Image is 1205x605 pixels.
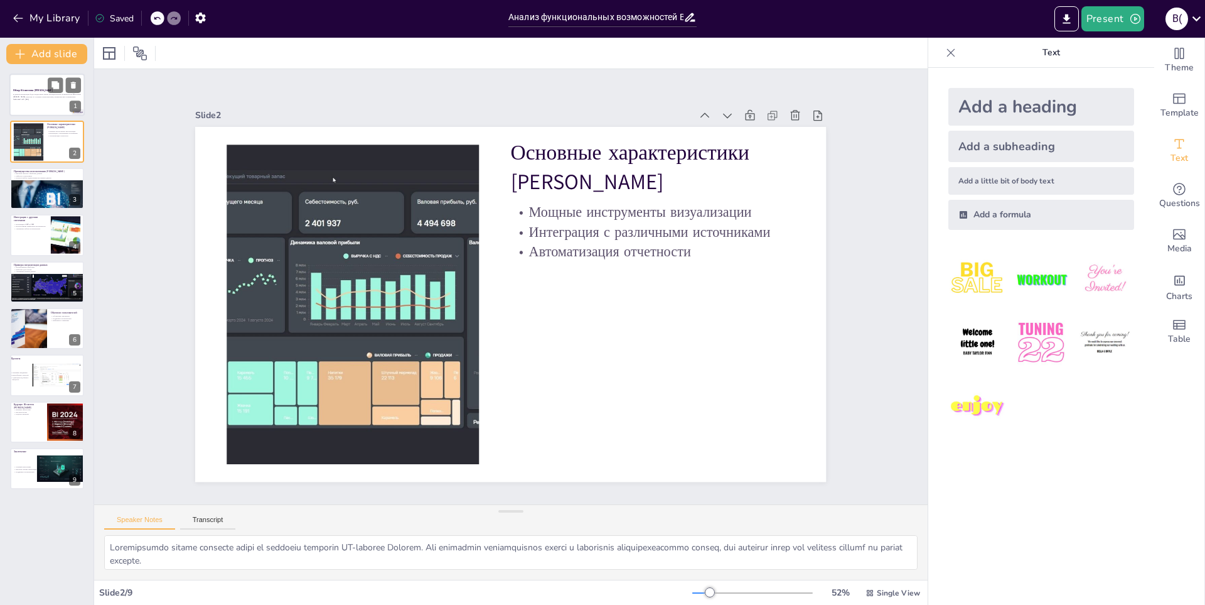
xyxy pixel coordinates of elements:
p: Гибкость в настройках [14,175,80,177]
div: 1 [9,74,85,116]
p: Интеграция с различными источниками [47,132,80,134]
div: Get real-time input from your audience [1154,173,1204,219]
p: Обучающие материалы [51,315,80,317]
div: 52 % [825,587,855,599]
p: В данной презентации будет представлен анализ функциональных возможностей BI-системы [PERSON_NAME... [13,94,81,98]
button: В ( [1165,6,1188,31]
div: Slide 2 [195,109,690,121]
button: Export to PowerPoint [1054,6,1079,31]
div: Add images, graphics, shapes or video [1154,219,1204,264]
div: Saved [95,13,134,25]
div: Add text boxes [1154,128,1204,173]
div: 5 [10,261,84,303]
button: Add slide [6,44,87,64]
div: Change the overall theme [1154,38,1204,83]
p: Generated with [URL] [13,98,81,101]
img: 2.jpeg [1012,250,1070,308]
img: 3.jpeg [1076,250,1134,308]
div: 4 [69,241,80,253]
span: Template [1160,106,1199,120]
span: Text [1170,151,1188,165]
div: 6 [69,334,80,346]
div: 9 [10,448,84,489]
div: 2 [10,121,84,162]
span: Position [132,46,147,61]
p: Разнообразие отраслей [10,374,30,377]
div: Add a heading [948,88,1134,126]
textarea: Loremipsumdo sitame consecte adipi el seddoeiu temporin UT-laboree Dolorem. Ali enimadmin veniamq... [104,535,918,570]
div: В ( [1165,8,1188,30]
span: Table [1168,332,1191,346]
button: Transcript [180,516,236,530]
p: Мощные инструменты визуализации [47,130,80,133]
div: 8 [10,401,84,443]
p: Поддержка пользователей [51,317,80,320]
img: 5.jpeg [1012,313,1070,372]
div: Add charts and graphs [1154,264,1204,309]
p: Обучение пользователей [51,311,80,315]
img: 7.jpeg [948,378,1007,436]
p: Адаптация под бизнес-процессы [10,376,30,381]
div: 1 [70,101,81,112]
p: Text [961,38,1142,68]
button: My Library [9,8,85,28]
p: Интеграция с ERP и CRM [14,223,47,226]
p: Высокая скорость обработки данных [14,172,80,175]
div: Add ready made slides [1154,83,1204,128]
span: Questions [1159,197,1200,210]
p: Основные характеристики [PERSON_NAME] [47,122,80,129]
p: Будущее развития [14,413,47,415]
p: Большой выбор подключения источников данных [14,177,80,180]
div: Add a formula [948,200,1134,230]
p: Автоматизация отчетности [511,242,795,261]
p: ИИ-технологии [14,411,47,413]
div: Layout [99,43,119,63]
span: Single View [877,588,920,598]
p: Влияние технологий [14,408,47,411]
div: Add a little bit of body text [948,167,1134,195]
div: 7 [10,354,84,396]
p: Будущее BI-систем [PERSON_NAME] [14,403,47,410]
div: 6 [10,308,84,349]
p: Поддержка пользователей [14,471,37,473]
button: Present [1081,6,1144,31]
div: 5 [69,288,80,299]
div: 3 [10,168,84,209]
p: Вебинары и семинары [51,320,80,322]
p: Успешные внедрения [10,372,30,374]
div: 4 [10,214,84,256]
p: Упрощение анализа данных [14,270,80,273]
p: Высокая степень интеграции [14,469,37,471]
p: Упрощение работы пользователей [14,228,47,231]
div: 3 [69,194,80,205]
div: 8 [69,428,80,439]
p: Использование привычных инструментов [14,226,47,228]
span: Theme [1165,61,1194,75]
p: Интеграция с различными источниками [511,222,795,241]
img: 6.jpeg [1076,313,1134,372]
p: Автоматизация отчетности [47,134,80,137]
span: Charts [1166,290,1192,303]
button: Delete Slide [66,77,81,92]
span: Media [1167,242,1192,256]
div: Slide 2 / 9 [99,587,692,599]
button: Speaker Notes [104,516,175,530]
p: Примеры визуализации данных [14,263,80,266]
p: Основные характеристики [PERSON_NAME] [511,138,795,197]
p: Интеграция с другими системами [14,215,47,222]
p: Мощные инструменты визуализации [511,202,795,222]
p: Мощный инструмент [14,466,37,469]
button: Duplicate Slide [48,77,63,92]
img: 4.jpeg [948,313,1007,372]
div: 2 [69,148,80,159]
strong: Обзор BI-системы [PERSON_NAME] [13,89,53,92]
p: Преимущества использования [PERSON_NAME] [14,170,80,173]
img: 1.jpeg [948,250,1007,308]
div: 9 [69,474,80,486]
p: Проекты [11,357,60,361]
p: Заключение [14,450,80,454]
div: Add a table [1154,309,1204,354]
p: Шаблоны для отчетов [14,268,80,271]
div: Add a subheading [948,131,1134,162]
p: Интерактивные дашборды [14,266,80,268]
